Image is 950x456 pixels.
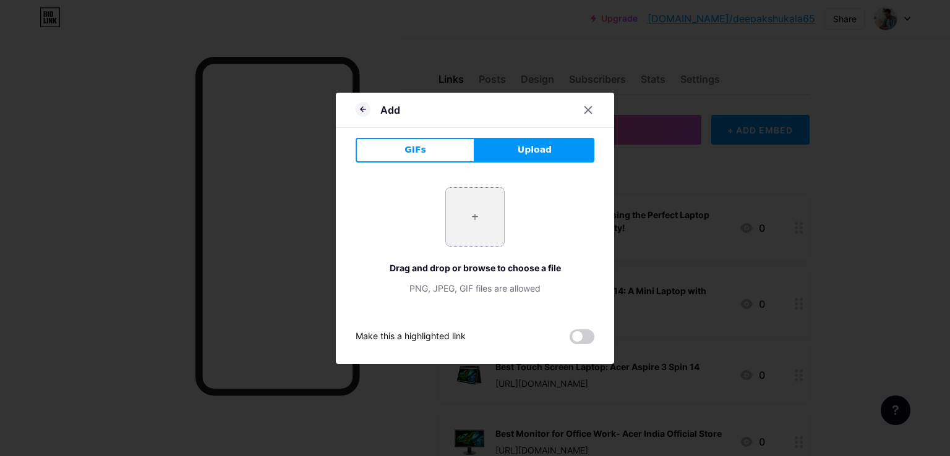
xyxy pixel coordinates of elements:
div: Drag and drop or browse to choose a file [356,261,594,274]
img: logo_orange.svg [20,20,30,30]
img: tab_domain_overview_orange.svg [33,72,43,82]
button: Upload [475,138,594,163]
div: Make this a highlighted link [356,329,466,344]
div: Domain: [DOMAIN_NAME] [32,32,136,42]
div: PNG, JPEG, GIF files are allowed [356,282,594,295]
img: website_grey.svg [20,32,30,42]
span: Upload [518,143,552,156]
div: v 4.0.25 [35,20,61,30]
div: Keywords by Traffic [137,73,208,81]
span: GIFs [404,143,426,156]
div: Domain Overview [47,73,111,81]
button: GIFs [356,138,475,163]
div: Add [380,103,400,117]
img: tab_keywords_by_traffic_grey.svg [123,72,133,82]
